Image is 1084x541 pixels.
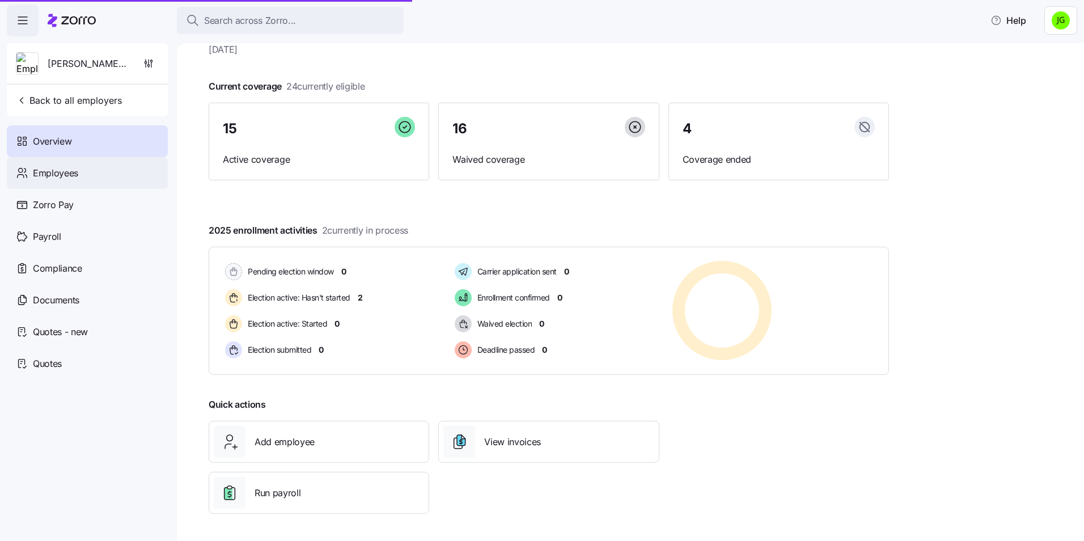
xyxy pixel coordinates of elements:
span: 0 [564,266,569,277]
span: View invoices [484,435,541,449]
span: Active coverage [223,153,415,167]
span: 15 [223,122,236,136]
span: 0 [557,292,562,303]
span: Quick actions [209,398,266,412]
span: Election submitted [244,344,311,356]
span: 0 [341,266,346,277]
span: 16 [452,122,467,136]
span: Zorro Pay [33,198,74,212]
img: a4774ed6021b6d0ef619099e609a7ec5 [1052,11,1070,29]
span: Documents [33,293,79,307]
span: Employees [33,166,78,180]
button: Help [981,9,1035,32]
span: Quotes - new [33,325,88,339]
span: 0 [334,318,340,329]
a: Zorro Pay [7,189,168,221]
span: Add employee [255,435,315,449]
span: 0 [539,318,544,329]
span: 0 [542,344,547,356]
button: Back to all employers [11,89,126,112]
span: Coverage ended [683,153,875,167]
span: Compliance [33,261,82,276]
span: Election active: Hasn't started [244,292,350,303]
span: Waived election [474,318,532,329]
span: 0 [319,344,324,356]
a: Overview [7,125,168,157]
button: Search across Zorro... [177,7,404,34]
span: Current coverage [209,79,365,94]
a: Employees [7,157,168,189]
span: Deadline passed [474,344,535,356]
span: [DATE] [209,43,889,57]
a: Documents [7,284,168,316]
span: 4 [683,122,692,136]
span: Run payroll [255,486,300,500]
span: 24 currently eligible [286,79,365,94]
span: 2 currently in process [322,223,408,238]
span: [PERSON_NAME] Chevrolet [48,57,129,71]
span: Carrier application sent [474,266,557,277]
span: 2025 enrollment activities [209,223,408,238]
span: Waived coverage [452,153,645,167]
span: Enrollment confirmed [474,292,550,303]
span: Payroll [33,230,61,244]
a: Quotes - new [7,316,168,348]
span: 2 [358,292,363,303]
span: Back to all employers [16,94,122,107]
img: Employer logo [16,53,38,75]
span: Election active: Started [244,318,327,329]
span: Quotes [33,357,62,371]
a: Quotes [7,348,168,379]
span: Search across Zorro... [204,14,296,28]
span: Pending election window [244,266,334,277]
a: Compliance [7,252,168,284]
span: Help [990,14,1026,27]
span: Overview [33,134,71,149]
a: Payroll [7,221,168,252]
